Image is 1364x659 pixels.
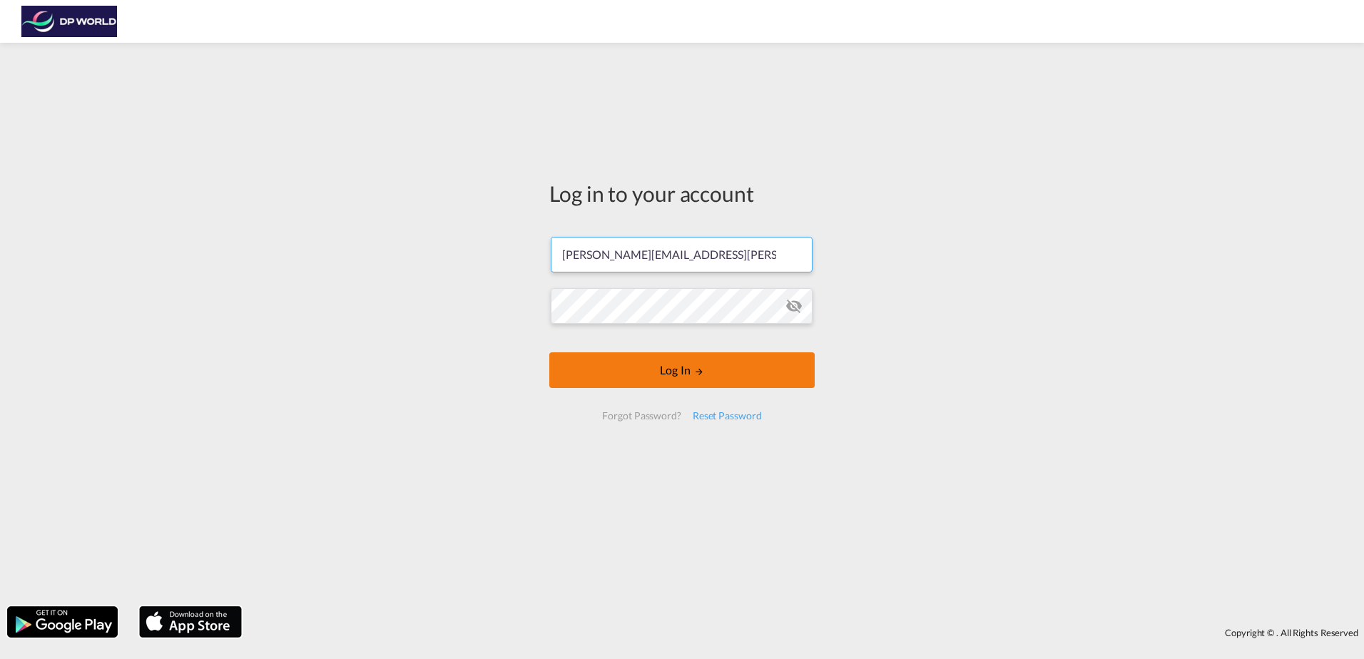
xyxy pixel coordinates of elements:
[549,178,815,208] div: Log in to your account
[551,237,813,272] input: Enter email/phone number
[138,605,243,639] img: apple.png
[785,297,803,315] md-icon: icon-eye-off
[549,352,815,388] button: LOGIN
[249,620,1364,645] div: Copyright © . All Rights Reserved
[687,403,768,429] div: Reset Password
[6,605,119,639] img: google.png
[21,6,118,38] img: c08ca190194411f088ed0f3ba295208c.png
[596,403,686,429] div: Forgot Password?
